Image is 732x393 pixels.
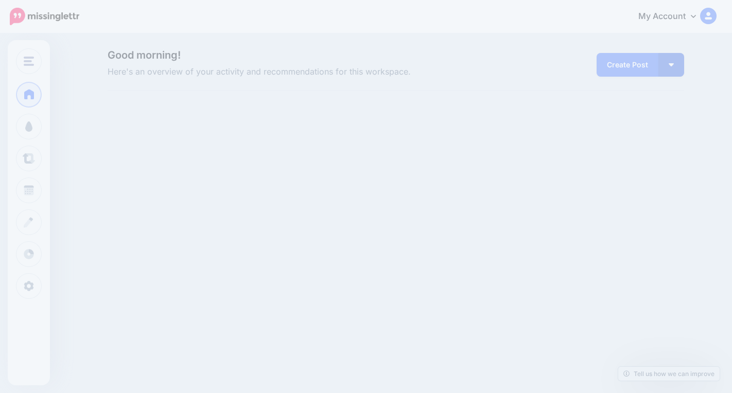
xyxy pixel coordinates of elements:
img: menu.png [24,57,34,66]
a: Tell us how we can improve [618,367,720,381]
span: Good morning! [108,49,181,61]
img: arrow-down-white.png [669,63,674,66]
img: Missinglettr [10,8,79,25]
a: Create Post [597,53,658,77]
a: My Account [628,4,717,29]
span: Here's an overview of your activity and recommendations for this workspace. [108,65,487,79]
